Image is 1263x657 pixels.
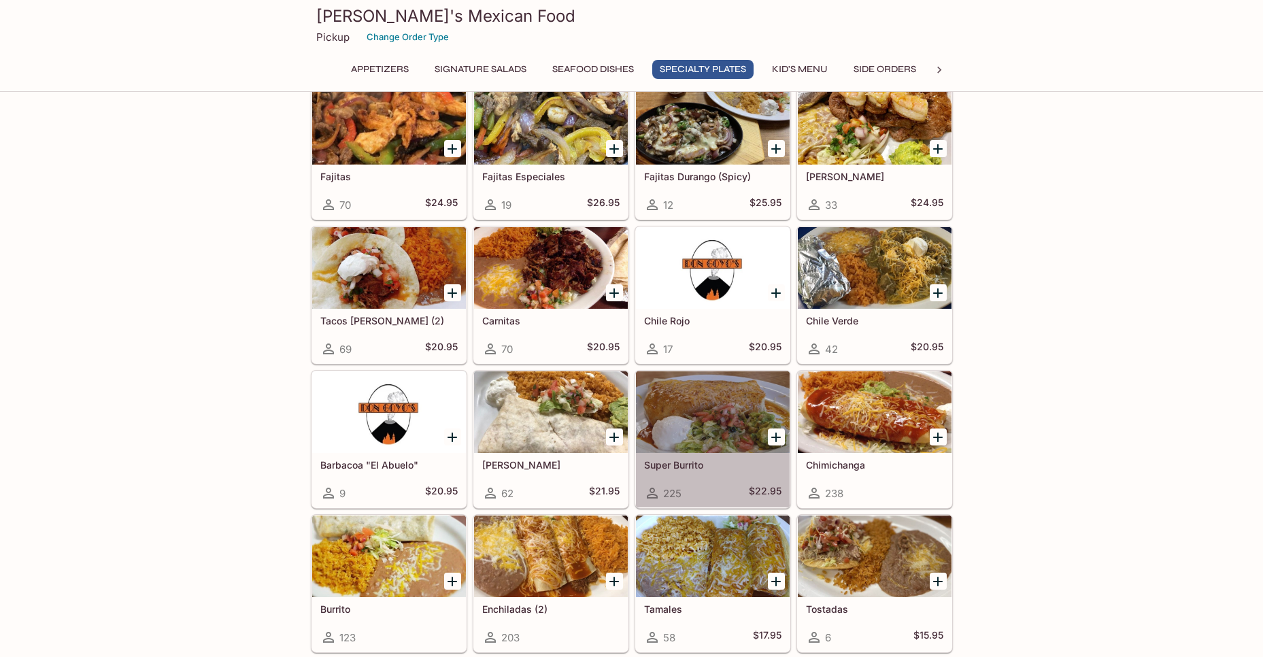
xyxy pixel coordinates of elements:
h5: $17.95 [753,629,781,645]
span: 58 [663,631,675,644]
h5: $20.95 [911,341,943,357]
span: 19 [501,199,511,212]
button: Add Fajita Burrito [606,428,623,445]
button: Add Enchiladas (2) [606,573,623,590]
button: Add Chile Rojo [768,284,785,301]
h5: $25.95 [750,197,781,213]
button: Specialty Plates [652,60,754,79]
div: Chimichanga [798,371,952,453]
a: Burrito123 [311,515,467,652]
button: Add Chile Verde [930,284,947,301]
a: Barbacoa "El Abuelo"9$20.95 [311,371,467,508]
span: 33 [825,199,837,212]
div: Tacos Don Goyo (2) [312,227,466,309]
a: Fajitas70$24.95 [311,82,467,220]
h5: Fajitas Especiales [482,171,620,182]
button: Seafood Dishes [545,60,641,79]
h5: Tamales [644,603,781,615]
h5: Chile Rojo [644,315,781,326]
h5: $15.95 [913,629,943,645]
h5: Chimichanga [806,459,943,471]
button: Add Barbacoa "El Abuelo" [444,428,461,445]
a: Tostadas6$15.95 [797,515,952,652]
button: Kid's Menu [764,60,835,79]
h5: [PERSON_NAME] [482,459,620,471]
button: Change Order Type [360,27,455,48]
span: 70 [501,343,513,356]
span: 69 [339,343,352,356]
h5: Tostadas [806,603,943,615]
button: Add Chimichanga [930,428,947,445]
div: Barbacoa "El Abuelo" [312,371,466,453]
h5: Barbacoa "El Abuelo" [320,459,458,471]
button: Appetizers [343,60,416,79]
a: Tamales58$17.95 [635,515,790,652]
span: 238 [825,487,843,500]
button: Add Tostadas [930,573,947,590]
h5: Fajitas Durango (Spicy) [644,171,781,182]
button: Add Fajitas Durango (Spicy) [768,140,785,157]
button: Add Super Burrito [768,428,785,445]
span: 6 [825,631,831,644]
h5: Chile Verde [806,315,943,326]
div: Fajita Burrito [474,371,628,453]
div: Fajitas Especiales [474,83,628,165]
a: [PERSON_NAME]33$24.95 [797,82,952,220]
h5: Tacos [PERSON_NAME] (2) [320,315,458,326]
a: Chile Rojo17$20.95 [635,226,790,364]
div: Chile Verde [798,227,952,309]
h5: $24.95 [425,197,458,213]
span: 17 [663,343,673,356]
button: Add Carnitas [606,284,623,301]
div: Fajitas Durango (Spicy) [636,83,790,165]
h5: [PERSON_NAME] [806,171,943,182]
div: Carnitas [474,227,628,309]
span: 123 [339,631,356,644]
button: Add Fajitas Especiales [606,140,623,157]
button: Add Tacos Don Goyo (2) [444,284,461,301]
span: 70 [339,199,351,212]
a: Enchiladas (2)203 [473,515,628,652]
a: Fajitas Durango (Spicy)12$25.95 [635,82,790,220]
span: 62 [501,487,513,500]
h3: [PERSON_NAME]'s Mexican Food [316,5,947,27]
div: Chile Rojo [636,227,790,309]
button: Add Carne Asada [930,140,947,157]
div: Carne Asada [798,83,952,165]
span: 42 [825,343,838,356]
h5: $26.95 [587,197,620,213]
button: Signature Salads [427,60,534,79]
h5: $20.95 [425,341,458,357]
h5: $24.95 [911,197,943,213]
span: 225 [663,487,681,500]
a: [PERSON_NAME]62$21.95 [473,371,628,508]
a: Chimichanga238 [797,371,952,508]
div: Fajitas [312,83,466,165]
span: 12 [663,199,673,212]
h5: Fajitas [320,171,458,182]
a: Tacos [PERSON_NAME] (2)69$20.95 [311,226,467,364]
h5: $20.95 [749,341,781,357]
a: Carnitas70$20.95 [473,226,628,364]
a: Fajitas Especiales19$26.95 [473,82,628,220]
div: Super Burrito [636,371,790,453]
p: Pickup [316,31,350,44]
h5: $20.95 [425,485,458,501]
a: Super Burrito225$22.95 [635,371,790,508]
button: Add Tamales [768,573,785,590]
div: Enchiladas (2) [474,516,628,597]
h5: Carnitas [482,315,620,326]
h5: Burrito [320,603,458,615]
button: Add Fajitas [444,140,461,157]
button: Add Burrito [444,573,461,590]
h5: $20.95 [587,341,620,357]
h5: Super Burrito [644,459,781,471]
div: Tostadas [798,516,952,597]
span: 9 [339,487,346,500]
button: Side Orders [846,60,924,79]
h5: $21.95 [589,485,620,501]
a: Chile Verde42$20.95 [797,226,952,364]
div: Burrito [312,516,466,597]
h5: Enchiladas (2) [482,603,620,615]
span: 203 [501,631,520,644]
